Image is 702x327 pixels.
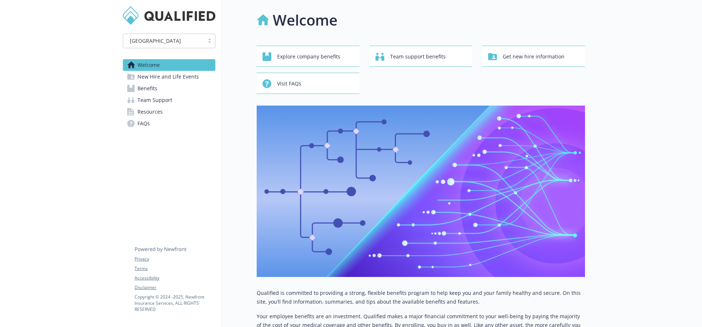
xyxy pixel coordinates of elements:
[135,265,215,272] a: Terms
[137,106,163,118] span: Resources
[257,46,359,67] button: Explore company benefits
[257,289,585,306] p: Qualified is committed to providing a strong, flexible benefits program to help keep you and your...
[257,106,585,277] img: overview page banner
[135,256,215,262] a: Privacy
[137,94,172,106] span: Team Support
[277,50,340,64] span: Explore company benefits
[137,83,157,94] span: Benefits
[123,118,215,129] a: FAQs
[135,284,215,291] a: Disclaimer
[137,118,150,129] span: FAQs
[137,71,199,83] span: New Hire and Life Events
[135,275,215,281] a: Accessibility
[390,50,446,64] span: Team support benefits
[482,46,585,67] button: Get new hire information
[137,59,160,71] span: Welcome
[503,50,565,64] span: Get new hire information
[123,83,215,94] a: Benefits
[123,59,215,71] a: Welcome
[135,294,215,312] p: Copyright © 2024 - 2025 , Newfront Insurance Services, ALL RIGHTS RESERVED
[130,37,181,45] span: [GEOGRAPHIC_DATA]
[257,73,359,94] button: Visit FAQs
[127,37,200,45] span: [GEOGRAPHIC_DATA]
[370,46,472,67] button: Team support benefits
[123,94,215,106] a: Team Support
[123,106,215,118] a: Resources
[277,77,301,91] span: Visit FAQs
[123,71,215,83] a: New Hire and Life Events
[273,9,337,31] h1: Welcome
